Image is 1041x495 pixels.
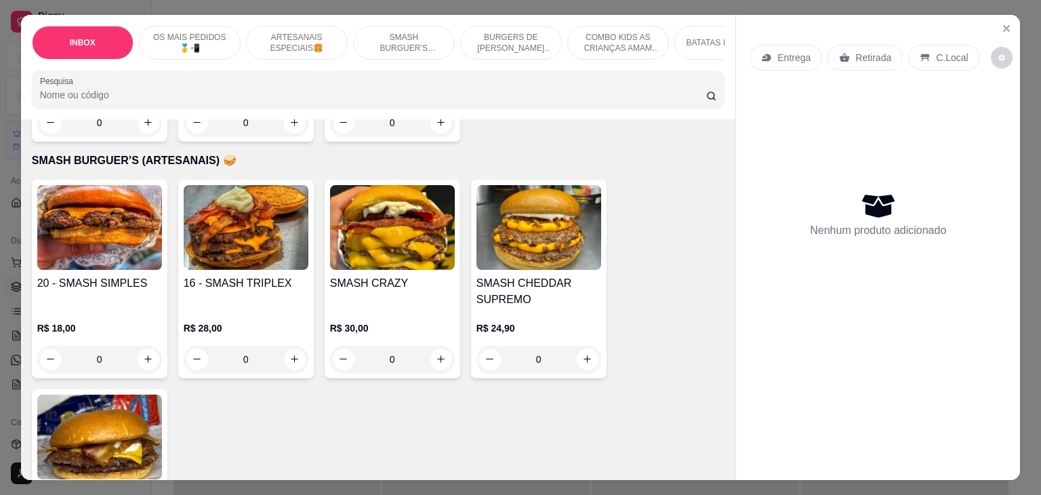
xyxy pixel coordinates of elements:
[40,75,78,87] label: Pesquisa
[579,32,657,54] p: COMBO KIDS AS CRIANÇAS AMAM 😆
[40,88,706,102] input: Pesquisa
[70,37,96,48] p: INBOX
[686,37,764,48] p: BATATAS FRITAS 🍟
[810,222,946,239] p: Nenhum produto adicionado
[330,275,455,292] h4: SMASH CRAZY
[330,321,455,335] p: R$ 30,00
[258,32,336,54] p: ARTESANAIS ESPECIAIS🍔
[996,18,1017,39] button: Close
[150,32,229,54] p: OS MAIS PEDIDOS 🥇📲
[476,275,601,308] h4: SMASH CHEDDAR SUPREMO
[37,185,162,270] img: product-image
[855,51,891,64] p: Retirada
[476,185,601,270] img: product-image
[184,275,308,292] h4: 16 - SMASH TRIPLEX
[184,185,308,270] img: product-image
[32,153,725,169] p: SMASH BURGUER’S (ARTESANAIS) 🥪
[777,51,811,64] p: Entrega
[37,275,162,292] h4: 20 - SMASH SIMPLES
[365,32,443,54] p: SMASH BURGUER’S (ARTESANAIS) 🥪
[330,185,455,270] img: product-image
[472,32,550,54] p: BURGERS DE [PERSON_NAME] 🐔
[476,321,601,335] p: R$ 24,90
[991,47,1013,68] button: decrease-product-quantity
[37,321,162,335] p: R$ 18,00
[936,51,968,64] p: C.Local
[37,395,162,479] img: product-image
[184,321,308,335] p: R$ 28,00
